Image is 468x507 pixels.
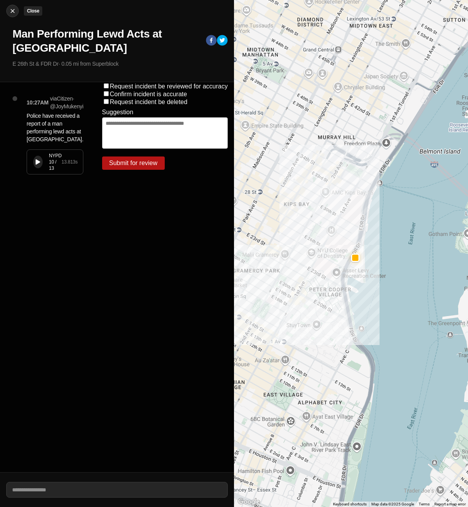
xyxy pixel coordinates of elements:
div: NYPD 10 / 13 [49,153,61,171]
a: Open this area in Google Maps (opens a new window) [236,497,262,507]
button: twitter [217,35,228,47]
label: Suggestion [102,109,133,116]
label: Request incident be deleted [110,99,187,105]
span: Map data ©2025 Google [371,502,414,506]
p: 10:27AM [27,99,49,106]
p: E 26th St & FDR Dr · 0.05 mi from Superblock [13,60,228,68]
small: Close [27,8,39,14]
label: Request incident be reviewed for accuracy [110,83,228,90]
a: Report a map error [434,502,466,506]
img: cancel [9,7,16,15]
p: Police have received a report of a man performing lewd acts at [GEOGRAPHIC_DATA]. [27,112,83,143]
h1: Man Performing Lewd Acts at [GEOGRAPHIC_DATA] [13,27,200,55]
button: cancelClose [6,5,19,17]
button: Submit for review [102,156,165,170]
label: Confirm incident is accurate [110,91,187,97]
div: 13.813 s [61,159,77,165]
img: Google [236,497,262,507]
button: facebook [206,35,217,47]
p: via Citizen · @ JoyMukenyi [50,95,83,110]
a: Terms (opens in new tab) [419,502,430,506]
button: Keyboard shortcuts [333,502,367,507]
